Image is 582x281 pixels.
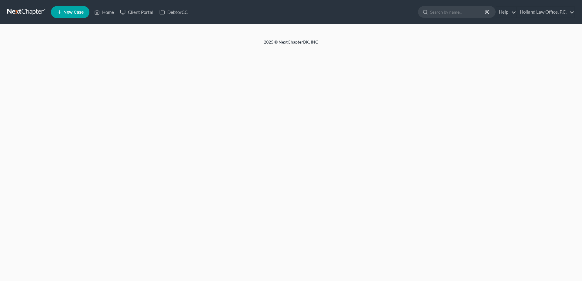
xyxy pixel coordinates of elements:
a: Home [91,7,117,18]
input: Search by name... [430,6,486,18]
div: 2025 © NextChapterBK, INC [118,39,464,50]
a: Client Portal [117,7,156,18]
a: DebtorCC [156,7,191,18]
span: New Case [63,10,84,15]
a: Holland Law Office, P.C. [517,7,574,18]
a: Help [496,7,516,18]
